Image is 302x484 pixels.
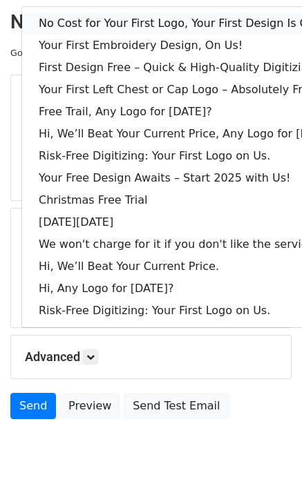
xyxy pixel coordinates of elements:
a: Preview [59,393,120,419]
h5: Advanced [25,349,277,365]
h2: New Campaign [10,10,292,34]
small: Google Sheet: [10,48,118,58]
a: Send [10,393,56,419]
iframe: Chat Widget [233,418,302,484]
a: Send Test Email [124,393,229,419]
